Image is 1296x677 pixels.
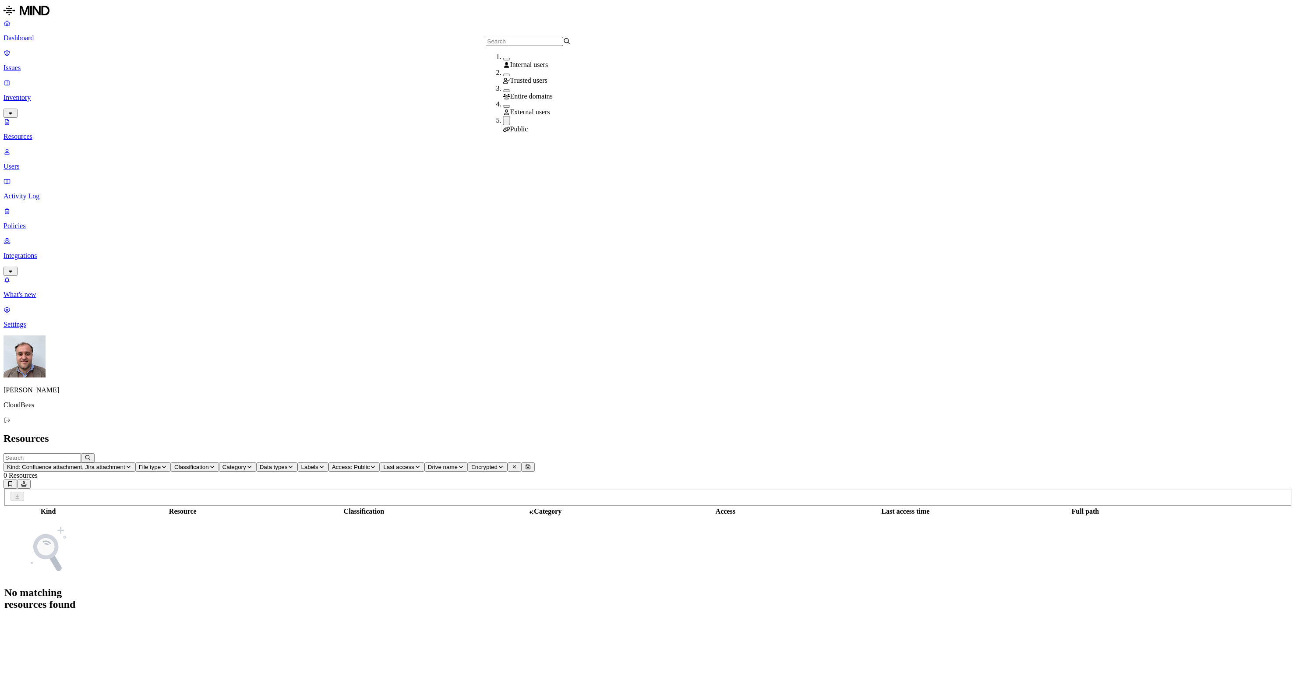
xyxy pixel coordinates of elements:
div: Kind [5,508,92,515]
p: Integrations [4,252,1292,260]
p: What's new [4,291,1292,299]
span: Entire domains [510,92,553,100]
span: Access: Public [332,464,370,470]
span: Drive name [428,464,458,470]
p: Users [4,162,1292,170]
input: Search [4,453,81,462]
span: Kind: Confluence attachment, Jira attachment [7,464,125,470]
p: Issues [4,64,1292,72]
a: What's new [4,276,1292,299]
span: Public [510,125,528,133]
a: Policies [4,207,1292,230]
a: Settings [4,306,1292,328]
span: 0 Resources [4,472,38,479]
img: NoSearchResult.svg [22,524,74,576]
span: Encrypted [471,464,498,470]
p: Resources [4,133,1292,141]
p: Dashboard [4,34,1292,42]
span: Last access [383,464,414,470]
div: Access [636,508,815,515]
p: Inventory [4,94,1292,102]
a: Users [4,148,1292,170]
span: External users [510,108,550,116]
div: Full path [996,508,1174,515]
a: Issues [4,49,1292,72]
h1: No matching resources found [4,587,92,610]
p: CloudBees [4,401,1292,409]
div: Classification [274,508,454,515]
span: Trusted users [510,77,547,84]
p: Policies [4,222,1292,230]
span: Classification [174,464,209,470]
span: Internal users [510,61,548,68]
a: Dashboard [4,19,1292,42]
div: Resource [93,508,272,515]
span: Data types [260,464,288,470]
a: MIND [4,4,1292,19]
div: Last access time [816,508,995,515]
a: Integrations [4,237,1292,275]
p: Activity Log [4,192,1292,200]
input: Search [486,37,563,46]
p: Settings [4,321,1292,328]
span: File type [139,464,161,470]
img: MIND [4,4,49,18]
a: Activity Log [4,177,1292,200]
span: Category [534,508,561,515]
a: Inventory [4,79,1292,116]
img: Filip Vlasic [4,335,46,377]
span: Labels [301,464,318,470]
h2: Resources [4,433,1292,444]
a: Resources [4,118,1292,141]
span: Category [222,464,246,470]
